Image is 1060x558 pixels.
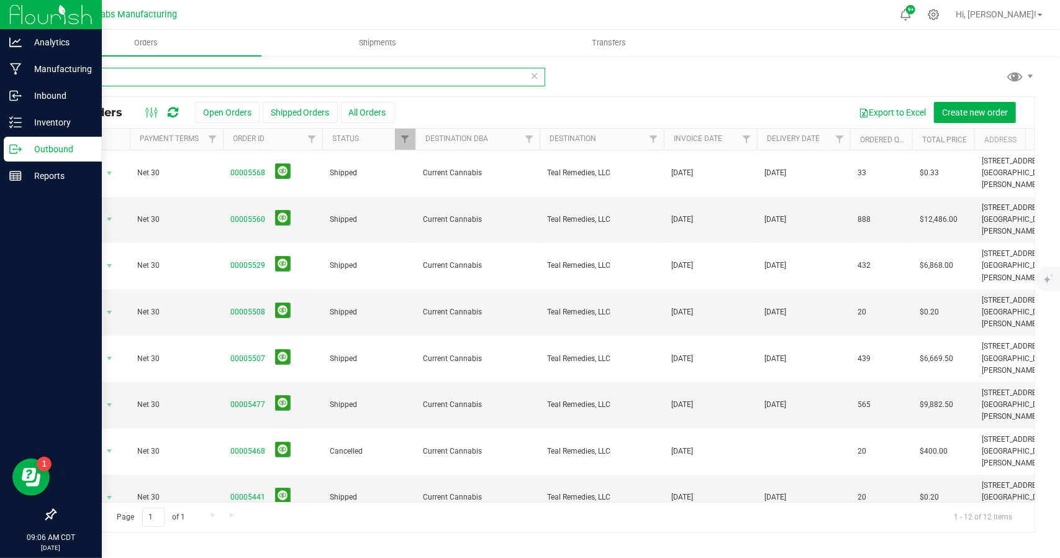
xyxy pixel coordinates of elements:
span: 1 - 12 of 12 items [944,508,1022,526]
span: Net 30 [137,306,215,318]
a: Payment Terms [140,134,199,143]
span: $0.20 [920,492,939,503]
span: Teal Remedies, LLC [547,492,656,503]
a: Shipments [261,30,493,56]
a: Status [332,134,359,143]
a: 00005477 [230,399,265,411]
span: [GEOGRAPHIC_DATA][PERSON_NAME], [982,261,1053,281]
span: [DATE] [671,399,693,411]
span: 20 [858,492,866,503]
span: [GEOGRAPHIC_DATA][PERSON_NAME], [982,308,1053,328]
p: Analytics [22,35,96,50]
span: [DATE] [764,260,786,272]
span: $9,882.50 [920,399,953,411]
span: [DATE] [764,167,786,179]
a: 00005508 [230,306,265,318]
a: Filter [202,129,223,150]
span: [STREET_ADDRESS], [982,296,1048,304]
span: [DATE] [764,353,786,365]
span: Shipped [330,260,408,272]
span: Shipped [330,492,408,503]
a: Destination DBA [425,134,488,143]
span: Shipped [330,214,408,226]
span: 20 [858,306,866,318]
span: [DATE] [764,399,786,411]
span: Shipped [330,353,408,365]
span: Net 30 [137,214,215,226]
span: [DATE] [671,260,693,272]
span: Teal Remedies, LLC [547,353,656,365]
span: select [102,257,117,275]
span: Net 30 [137,399,215,411]
a: Orders [30,30,261,56]
span: [DATE] [671,446,693,457]
span: Teal Remedies, LLC [547,167,656,179]
a: Filter [302,129,322,150]
span: [STREET_ADDRESS], [982,481,1048,490]
inline-svg: Reports [9,170,22,182]
a: 00005529 [230,260,265,272]
span: [DATE] [671,492,693,503]
span: Page of 1 [106,508,196,527]
span: 565 [858,399,871,411]
a: 00005441 [230,492,265,503]
button: Open Orders [195,102,260,123]
span: select [102,350,117,367]
inline-svg: Analytics [9,36,22,48]
a: Invoice Date [674,134,722,143]
span: Net 30 [137,167,215,179]
span: Net 30 [137,353,215,365]
span: [GEOGRAPHIC_DATA][PERSON_NAME], [982,493,1053,513]
span: [STREET_ADDRESS], [982,342,1048,350]
a: Ordered qty [860,135,908,144]
p: Inventory [22,115,96,130]
span: Teal Remedies, LLC [547,214,656,226]
a: 00005568 [230,167,265,179]
span: [DATE] [764,214,786,226]
span: [STREET_ADDRESS], [982,157,1048,165]
a: Filter [519,129,540,150]
span: [GEOGRAPHIC_DATA][PERSON_NAME], [982,354,1053,375]
button: All Orders [341,102,394,123]
a: Order ID [233,134,265,143]
span: $12,486.00 [920,214,958,226]
button: Export to Excel [851,102,934,123]
a: 00005560 [230,214,265,226]
span: [DATE] [671,306,693,318]
span: select [102,304,117,321]
span: Net 30 [137,492,215,503]
span: select [102,211,117,228]
span: $6,669.50 [920,353,953,365]
span: [DATE] [764,306,786,318]
span: 888 [858,214,871,226]
span: Teal Remedies, LLC [547,306,656,318]
span: Orders [117,37,174,48]
span: $400.00 [920,446,948,457]
span: Transfers [576,37,643,48]
span: Net 30 [137,446,215,457]
span: 9+ [908,7,913,12]
span: Cancelled [330,446,408,457]
p: Manufacturing [22,62,96,76]
span: [DATE] [671,214,693,226]
span: 439 [858,353,871,365]
span: Current Cannabis [423,399,532,411]
a: Destination [550,134,596,143]
iframe: Resource center unread badge [37,457,52,472]
span: Current Cannabis [423,446,532,457]
span: Teal Remedies, LLC [547,260,656,272]
span: Shipped [330,167,408,179]
a: Delivery Date [767,134,820,143]
span: select [102,396,117,414]
span: Current Cannabis [423,492,532,503]
inline-svg: Inventory [9,116,22,129]
span: [GEOGRAPHIC_DATA][PERSON_NAME], [982,215,1053,236]
p: Outbound [22,142,96,157]
inline-svg: Outbound [9,143,22,155]
span: Shipped [330,306,408,318]
span: [DATE] [764,492,786,503]
span: Create new order [942,107,1008,117]
a: Total Price [922,135,967,144]
span: [STREET_ADDRESS], [982,435,1048,444]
